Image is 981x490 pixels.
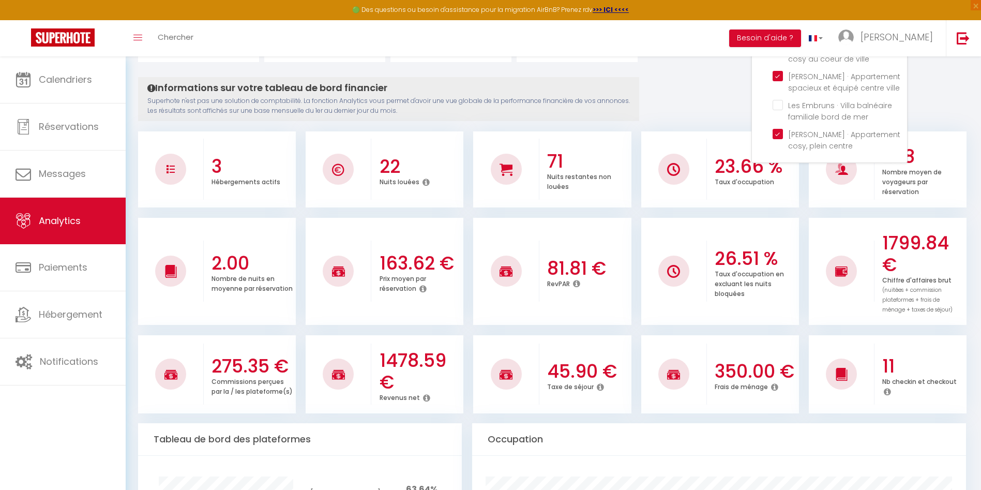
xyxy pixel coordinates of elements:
span: Hébergement [39,308,102,321]
h3: 163.62 € [380,253,461,274]
button: Besoin d'aide ? [729,29,801,47]
p: Taxe de séjour [547,380,594,391]
p: Nb checkin et checkout [882,375,957,386]
img: NO IMAGE [667,265,680,278]
p: Revenus net [380,391,420,402]
p: Nuits restantes non louées [547,170,611,191]
span: [PERSON_NAME] · Appartement cosy, plein centre [788,129,900,151]
h3: 2.00 [212,253,293,274]
span: Chercher [158,32,193,42]
span: Paiements [39,261,87,274]
h3: 1478.59 € [380,350,461,393]
p: Frais de ménage [715,380,768,391]
div: Occupation [472,423,967,456]
span: Calendriers [39,73,92,86]
h3: 11 [882,355,964,377]
p: Nombre moyen de voyageurs par réservation [882,166,942,196]
span: [PERSON_NAME] [861,31,933,43]
p: Nuits louées [380,175,419,186]
h4: Informations sur votre tableau de bord financier [147,82,630,94]
p: RevPAR [547,277,570,288]
p: Commissions perçues par la / les plateforme(s) [212,375,293,396]
span: Les Embruns · Villa balnéaire familiale bord de mer [788,100,892,122]
img: logout [957,32,970,44]
p: Hébergements actifs [212,175,280,186]
h3: 23.66 % [715,156,796,177]
span: Réservations [39,120,99,133]
p: Taux d'occupation en excluant les nuits bloquées [715,268,784,298]
div: Tableau de bord des plateformes [138,423,462,456]
img: NO IMAGE [835,265,848,277]
a: Chercher [150,20,201,56]
p: Nombre de nuits en moyenne par réservation [212,272,293,293]
h3: 81.81 € [547,258,629,279]
h3: 22 [380,156,461,177]
img: NO IMAGE [167,165,175,173]
p: Chiffre d'affaires brut [882,274,953,314]
h3: 2.18 [882,146,964,168]
h3: 350.00 € [715,361,796,382]
p: Superhote n'est pas une solution de comptabilité. La fonction Analytics vous permet d'avoir une v... [147,96,630,116]
span: Notifications [40,355,98,368]
h3: 275.35 € [212,355,293,377]
span: Analytics [39,214,81,227]
h3: 1799.84 € [882,232,964,276]
h3: 71 [547,151,629,172]
a: >>> ICI <<<< [593,5,629,14]
p: Prix moyen par réservation [380,272,426,293]
h3: 26.51 % [715,248,796,270]
span: Messages [39,167,86,180]
p: Taux d'occupation [715,175,774,186]
h3: 45.90 € [547,361,629,382]
img: Super Booking [31,28,95,47]
a: ... [PERSON_NAME] [831,20,946,56]
h3: 3 [212,156,293,177]
span: [PERSON_NAME] · Appartement spacieux et équipé centre ville [788,71,900,93]
span: (nuitées + commission plateformes + frais de ménage + taxes de séjour) [882,286,953,314]
img: ... [838,29,854,45]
